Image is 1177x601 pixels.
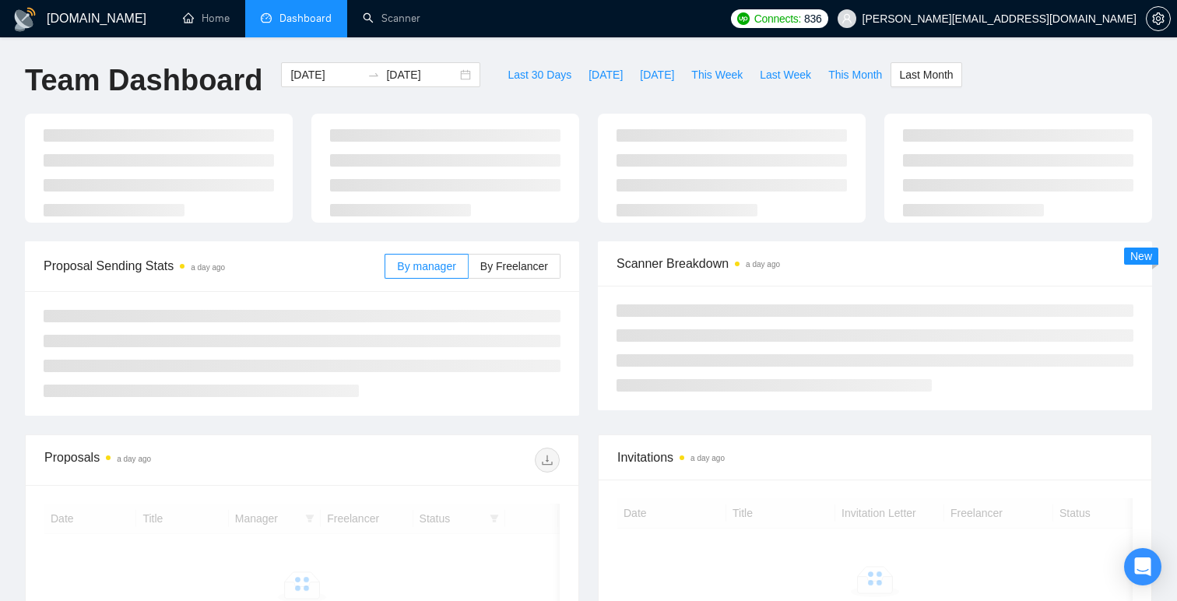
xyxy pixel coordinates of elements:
[480,260,548,272] span: By Freelancer
[1130,250,1152,262] span: New
[588,66,623,83] span: [DATE]
[754,10,801,27] span: Connects:
[12,7,37,32] img: logo
[737,12,750,25] img: upwork-logo.png
[841,13,852,24] span: user
[386,66,457,83] input: End date
[1124,548,1161,585] div: Open Intercom Messenger
[367,69,380,81] span: swap-right
[363,12,420,25] a: searchScanner
[691,66,743,83] span: This Week
[631,62,683,87] button: [DATE]
[580,62,631,87] button: [DATE]
[191,263,225,272] time: a day ago
[760,66,811,83] span: Last Week
[804,10,821,27] span: 836
[290,66,361,83] input: Start date
[183,12,230,25] a: homeHome
[617,254,1133,273] span: Scanner Breakdown
[279,12,332,25] span: Dashboard
[617,448,1133,467] span: Invitations
[640,66,674,83] span: [DATE]
[25,62,262,99] h1: Team Dashboard
[261,12,272,23] span: dashboard
[891,62,961,87] button: Last Month
[820,62,891,87] button: This Month
[397,260,455,272] span: By manager
[44,256,385,276] span: Proposal Sending Stats
[44,448,302,473] div: Proposals
[899,66,953,83] span: Last Month
[367,69,380,81] span: to
[499,62,580,87] button: Last 30 Days
[751,62,820,87] button: Last Week
[117,455,151,463] time: a day ago
[508,66,571,83] span: Last 30 Days
[690,454,725,462] time: a day ago
[1146,6,1171,31] button: setting
[746,260,780,269] time: a day ago
[1146,12,1171,25] a: setting
[1147,12,1170,25] span: setting
[828,66,882,83] span: This Month
[683,62,751,87] button: This Week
